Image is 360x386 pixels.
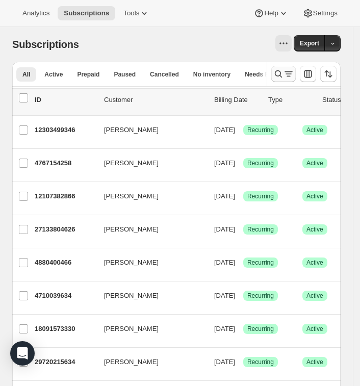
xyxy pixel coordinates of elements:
span: [DATE] [214,159,235,167]
span: Tools [123,9,139,17]
div: Type [268,95,314,105]
button: Search and filter results [271,66,296,82]
button: [PERSON_NAME] [98,221,200,238]
span: Prepaid [77,70,99,79]
button: [PERSON_NAME] [98,354,200,370]
p: ID [35,95,96,105]
span: Analytics [22,9,49,17]
span: Active [306,259,323,267]
p: 18091573330 [35,324,96,334]
button: Customize table column order and visibility [300,66,316,82]
span: Cancelled [150,70,179,79]
p: 12107382866 [35,191,96,201]
span: Active [306,192,323,200]
span: [PERSON_NAME] [104,125,159,135]
span: Export [300,39,319,47]
span: Active [44,70,63,79]
button: [PERSON_NAME] [98,288,200,304]
span: All [22,70,30,79]
span: Active [306,159,323,167]
button: [PERSON_NAME] [98,321,200,337]
span: Subscriptions [12,39,79,50]
span: [PERSON_NAME] [104,224,159,235]
span: Recurring [247,126,274,134]
span: [DATE] [214,225,235,233]
span: [PERSON_NAME] [104,158,159,168]
span: [PERSON_NAME] [104,258,159,268]
p: 4710039634 [35,291,96,301]
span: [DATE] [214,292,235,299]
button: [PERSON_NAME] [98,188,200,204]
button: Tools [117,6,156,20]
span: Active [306,325,323,333]
span: No inventory [193,70,230,79]
button: Subscriptions [58,6,115,20]
button: Sort the results [320,66,337,82]
p: 12303499346 [35,125,96,135]
span: Active [306,358,323,366]
span: Settings [313,9,338,17]
span: [DATE] [214,192,235,200]
span: Recurring [247,225,274,234]
span: Needs Review [245,70,286,79]
span: Active [306,225,323,234]
span: [DATE] [214,358,235,366]
button: Analytics [16,6,56,20]
button: Help [248,6,294,20]
button: [PERSON_NAME] [98,254,200,271]
span: [DATE] [214,325,235,332]
span: [PERSON_NAME] [104,291,159,301]
span: [DATE] [214,126,235,134]
span: [PERSON_NAME] [104,191,159,201]
span: [DATE] [214,259,235,266]
p: 4880400466 [35,258,96,268]
span: Active [306,292,323,300]
button: Export [294,35,325,52]
p: Billing Date [214,95,260,105]
span: Recurring [247,325,274,333]
div: Open Intercom Messenger [10,341,35,366]
span: Recurring [247,292,274,300]
button: [PERSON_NAME] [98,155,200,171]
span: Recurring [247,259,274,267]
span: [PERSON_NAME] [104,357,159,367]
span: Recurring [247,192,274,200]
button: View actions for Subscriptions [275,35,292,52]
button: [PERSON_NAME] [98,122,200,138]
p: 27133804626 [35,224,96,235]
span: Recurring [247,159,274,167]
p: Customer [104,95,206,105]
span: [PERSON_NAME] [104,324,159,334]
p: 4767154258 [35,158,96,168]
span: Paused [114,70,136,79]
button: Settings [297,6,344,20]
p: 29720215634 [35,357,96,367]
span: Recurring [247,358,274,366]
span: Subscriptions [64,9,109,17]
span: Help [264,9,278,17]
span: Active [306,126,323,134]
